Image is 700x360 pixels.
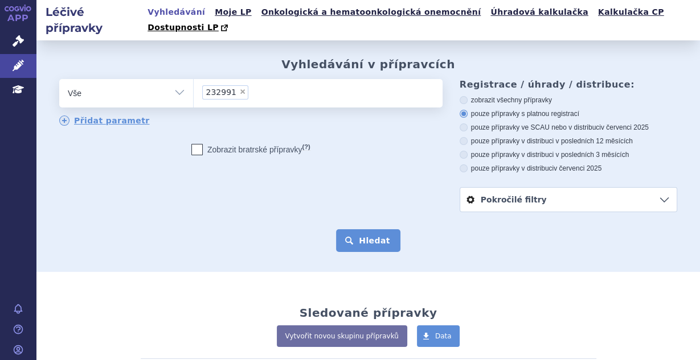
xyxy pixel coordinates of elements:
[554,164,601,172] span: v červenci 2025
[300,306,437,320] h2: Sledované přípravky
[277,325,407,347] a: Vytvořit novou skupinu přípravků
[211,5,255,20] a: Moje LP
[206,88,236,96] span: 232991
[36,4,144,36] h2: Léčivé přípravky
[460,109,677,118] label: pouze přípravky s platnou registrací
[239,88,246,95] span: ×
[460,96,677,105] label: zobrazit všechny přípravky
[59,115,150,126] a: Přidat parametr
[144,5,208,20] a: Vyhledávání
[252,85,258,99] input: 232991
[487,5,592,20] a: Úhradová kalkulačka
[144,20,234,36] a: Dostupnosti LP
[460,188,677,212] a: Pokročilé filtry
[336,229,400,252] button: Hledat
[191,144,310,155] label: Zobrazit bratrské přípravky
[460,150,677,159] label: pouze přípravky v distribuci v posledních 3 měsících
[435,332,452,340] span: Data
[595,5,668,20] a: Kalkulačka CP
[281,57,455,71] h2: Vyhledávání v přípravcích
[148,23,219,32] span: Dostupnosti LP
[417,325,460,347] a: Data
[258,5,485,20] a: Onkologická a hematoonkologická onemocnění
[601,123,649,131] span: v červenci 2025
[460,136,677,146] label: pouze přípravky v distribuci v posledních 12 měsících
[460,123,677,132] label: pouze přípravky ve SCAU nebo v distribuci
[460,79,677,90] h3: Registrace / úhrady / distribuce:
[460,164,677,173] label: pouze přípravky v distribuci
[302,143,310,151] abbr: (?)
